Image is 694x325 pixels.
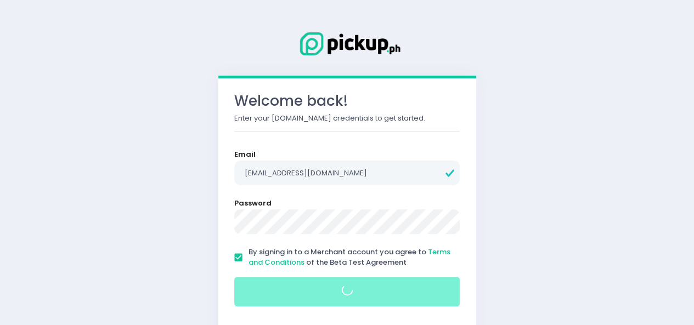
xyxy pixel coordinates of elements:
img: Logo [292,30,402,58]
h3: Welcome back! [234,93,460,110]
label: Password [234,198,272,209]
label: Email [234,149,256,160]
input: Email [234,161,460,186]
span: By signing in to a Merchant account you agree to of the Beta Test Agreement [249,247,450,268]
p: Enter your [DOMAIN_NAME] credentials to get started. [234,113,460,124]
a: Terms and Conditions [249,247,450,268]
